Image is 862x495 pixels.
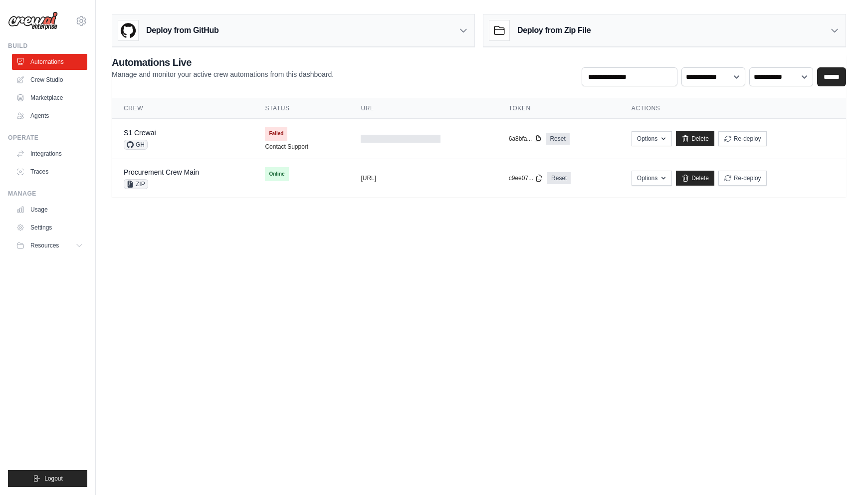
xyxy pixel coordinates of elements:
[497,98,620,119] th: Token
[12,164,87,180] a: Traces
[12,108,87,124] a: Agents
[112,98,253,119] th: Crew
[547,172,571,184] a: Reset
[44,475,63,483] span: Logout
[8,11,58,30] img: Logo
[112,69,334,79] p: Manage and monitor your active crew automations from this dashboard.
[8,190,87,198] div: Manage
[265,143,308,151] a: Contact Support
[8,470,87,487] button: Logout
[265,167,288,181] span: Online
[509,135,542,143] button: 6a8bfa...
[265,127,287,141] span: Failed
[632,171,672,186] button: Options
[718,131,767,146] button: Re-deploy
[12,72,87,88] a: Crew Studio
[676,131,714,146] a: Delete
[12,220,87,236] a: Settings
[30,242,59,249] span: Resources
[349,98,496,119] th: URL
[124,179,148,189] span: ZIP
[12,146,87,162] a: Integrations
[118,20,138,40] img: GitHub Logo
[718,171,767,186] button: Re-deploy
[517,24,591,36] h3: Deploy from Zip File
[632,131,672,146] button: Options
[124,140,148,150] span: GH
[8,134,87,142] div: Operate
[546,133,569,145] a: Reset
[146,24,218,36] h3: Deploy from GitHub
[509,174,543,182] button: c9ee07...
[124,168,199,176] a: Procurement Crew Main
[676,171,714,186] a: Delete
[112,55,334,69] h2: Automations Live
[12,54,87,70] a: Automations
[12,238,87,253] button: Resources
[12,202,87,218] a: Usage
[253,98,349,119] th: Status
[620,98,846,119] th: Actions
[12,90,87,106] a: Marketplace
[8,42,87,50] div: Build
[124,129,156,137] a: S1 Crewai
